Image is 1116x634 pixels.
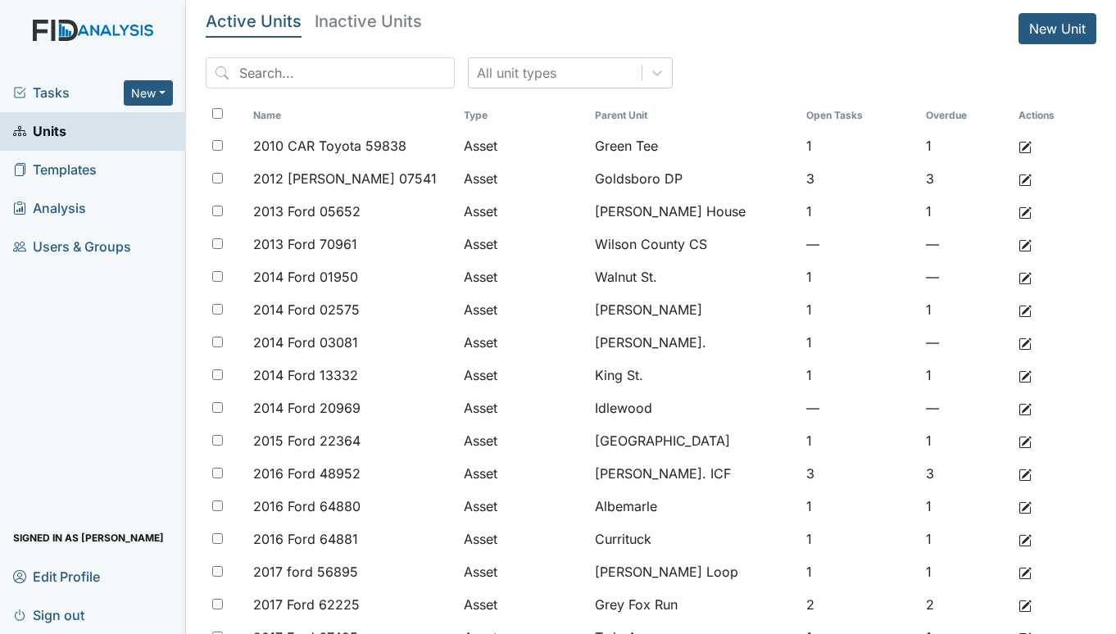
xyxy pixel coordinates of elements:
th: Toggle SortBy [919,102,1012,129]
td: [PERSON_NAME] [588,293,800,326]
td: Currituck [588,523,800,555]
td: Asset [457,326,588,359]
td: 1 [800,555,919,588]
td: Grey Fox Run [588,588,800,621]
td: 3 [919,457,1012,490]
td: 1 [800,293,919,326]
span: 2016 Ford 64880 [253,496,361,516]
td: 1 [919,555,1012,588]
span: 2014 Ford 01950 [253,267,358,287]
span: 2010 CAR Toyota 59838 [253,136,406,156]
td: Idlewood [588,392,800,424]
th: Actions [1012,102,1094,129]
td: Goldsboro DP [588,162,800,195]
td: — [919,326,1012,359]
td: Asset [457,392,588,424]
span: 2017 Ford 62225 [253,595,360,614]
td: [PERSON_NAME] House [588,195,800,228]
a: New Unit [1018,13,1096,44]
td: Asset [457,260,588,293]
th: Toggle SortBy [247,102,458,129]
td: 1 [800,326,919,359]
td: 1 [919,129,1012,162]
span: 2014 Ford 03081 [253,333,358,352]
th: Toggle SortBy [800,102,919,129]
span: 2016 Ford 64881 [253,529,358,549]
td: 1 [800,523,919,555]
td: 1 [919,523,1012,555]
th: Toggle SortBy [588,102,800,129]
td: Asset [457,359,588,392]
td: [PERSON_NAME]. ICF [588,457,800,490]
span: 2017 ford 56895 [253,562,358,582]
td: — [919,228,1012,260]
td: 1 [919,293,1012,326]
td: — [800,392,919,424]
td: Asset [457,195,588,228]
td: Asset [457,523,588,555]
td: — [919,260,1012,293]
span: Signed in as [PERSON_NAME] [13,525,164,550]
td: 2 [800,588,919,621]
span: 2012 [PERSON_NAME] 07541 [253,169,437,188]
span: 2013 Ford 05652 [253,202,361,221]
td: — [800,228,919,260]
span: 2015 Ford 22364 [253,431,361,451]
td: 1 [800,260,919,293]
td: 1 [800,490,919,523]
span: Sign out [13,602,84,627]
td: 3 [919,162,1012,195]
td: Green Tee [588,129,800,162]
td: 1 [919,359,1012,392]
td: Asset [457,293,588,326]
td: 2 [919,588,1012,621]
span: 2014 Ford 02575 [253,300,360,319]
td: 1 [800,424,919,457]
span: Users & Groups [13,234,131,260]
button: New [124,80,173,106]
span: 2014 Ford 13332 [253,365,358,385]
span: 2014 Ford 20969 [253,398,361,418]
span: Edit Profile [13,564,100,589]
a: Tasks [13,83,124,102]
td: Asset [457,588,588,621]
td: Asset [457,490,588,523]
td: — [919,392,1012,424]
td: 1 [800,195,919,228]
td: Albemarle [588,490,800,523]
h5: Inactive Units [315,13,422,29]
td: 1 [800,129,919,162]
td: Wilson County CS [588,228,800,260]
td: [GEOGRAPHIC_DATA] [588,424,800,457]
td: 3 [800,457,919,490]
input: Toggle All Rows Selected [212,108,223,119]
td: 3 [800,162,919,195]
td: Asset [457,129,588,162]
span: Templates [13,157,97,183]
td: 1 [800,359,919,392]
input: Search... [206,57,455,88]
td: Walnut St. [588,260,800,293]
td: Asset [457,457,588,490]
td: 1 [919,424,1012,457]
span: 2013 Ford 70961 [253,234,357,254]
span: Units [13,119,66,144]
span: 2016 Ford 48952 [253,464,361,483]
td: Asset [457,228,588,260]
span: Analysis [13,196,86,221]
td: Asset [457,162,588,195]
td: Asset [457,424,588,457]
td: Asset [457,555,588,588]
td: [PERSON_NAME]. [588,326,800,359]
div: All unit types [477,63,556,83]
h5: Active Units [206,13,302,29]
td: King St. [588,359,800,392]
th: Toggle SortBy [457,102,588,129]
td: 1 [919,490,1012,523]
td: [PERSON_NAME] Loop [588,555,800,588]
td: 1 [919,195,1012,228]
